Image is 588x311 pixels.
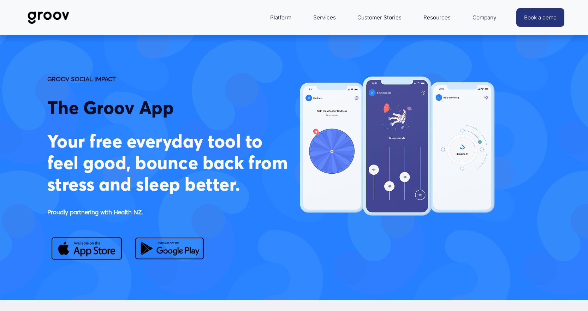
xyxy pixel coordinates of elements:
a: folder dropdown [267,9,295,26]
a: folder dropdown [420,9,454,26]
span: Company [473,13,497,23]
a: Customer Stories [354,9,405,26]
span: Resources [423,13,451,23]
strong: Your free everyday tool to feel good, bounce back from stress and sleep better. [47,130,292,195]
strong: GROOV SOCIAL IMPACT [47,75,116,83]
span: The Groov App [47,96,174,119]
strong: Proudly partnering with Health NZ. [47,208,143,216]
a: Book a demo [516,8,564,27]
span: Platform [270,13,291,23]
a: folder dropdown [469,9,500,26]
a: Services [310,9,339,26]
img: Groov | Workplace Science Platform | Unlock Performance | Drive Results [24,6,73,29]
